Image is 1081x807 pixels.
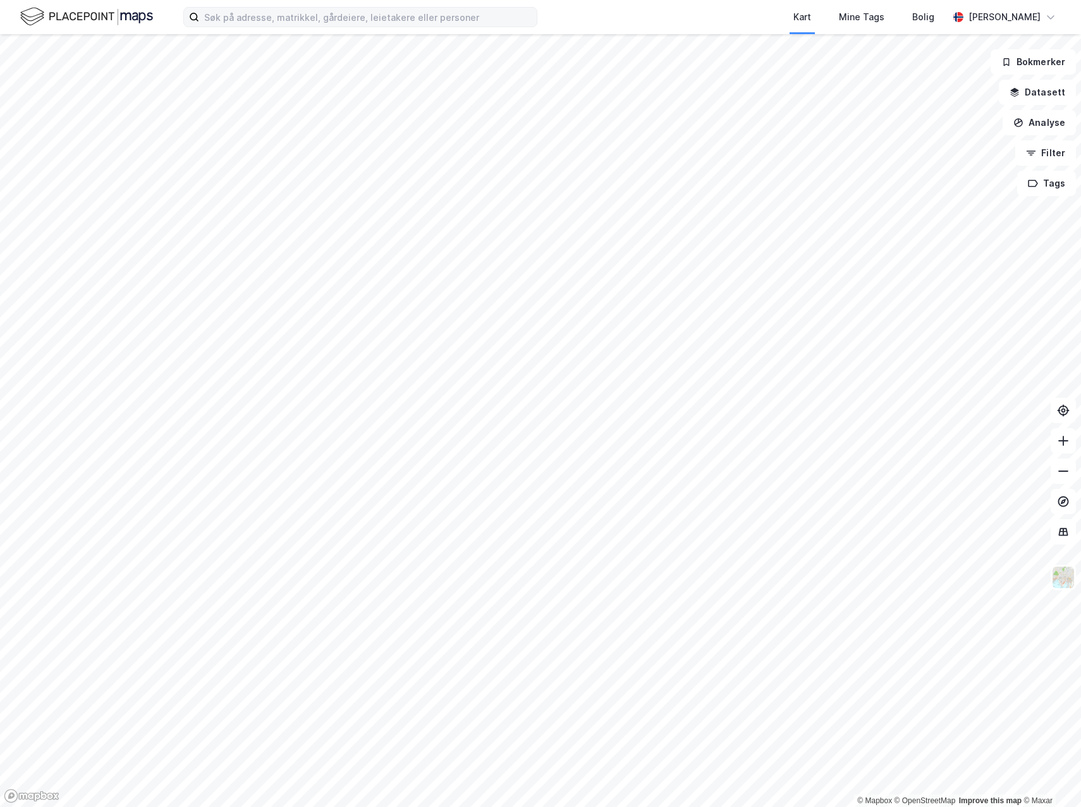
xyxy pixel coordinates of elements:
[839,9,884,25] div: Mine Tags
[793,9,811,25] div: Kart
[857,796,892,805] a: Mapbox
[999,80,1076,105] button: Datasett
[1015,140,1076,166] button: Filter
[959,796,1022,805] a: Improve this map
[895,796,956,805] a: OpenStreetMap
[4,789,59,803] a: Mapbox homepage
[1017,171,1076,196] button: Tags
[1018,746,1081,807] iframe: Chat Widget
[1003,110,1076,135] button: Analyse
[20,6,153,28] img: logo.f888ab2527a4732fd821a326f86c7f29.svg
[912,9,934,25] div: Bolig
[199,8,537,27] input: Søk på adresse, matrikkel, gårdeiere, leietakere eller personer
[1051,565,1075,589] img: Z
[991,49,1076,75] button: Bokmerker
[1018,746,1081,807] div: Kontrollprogram for chat
[968,9,1041,25] div: [PERSON_NAME]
